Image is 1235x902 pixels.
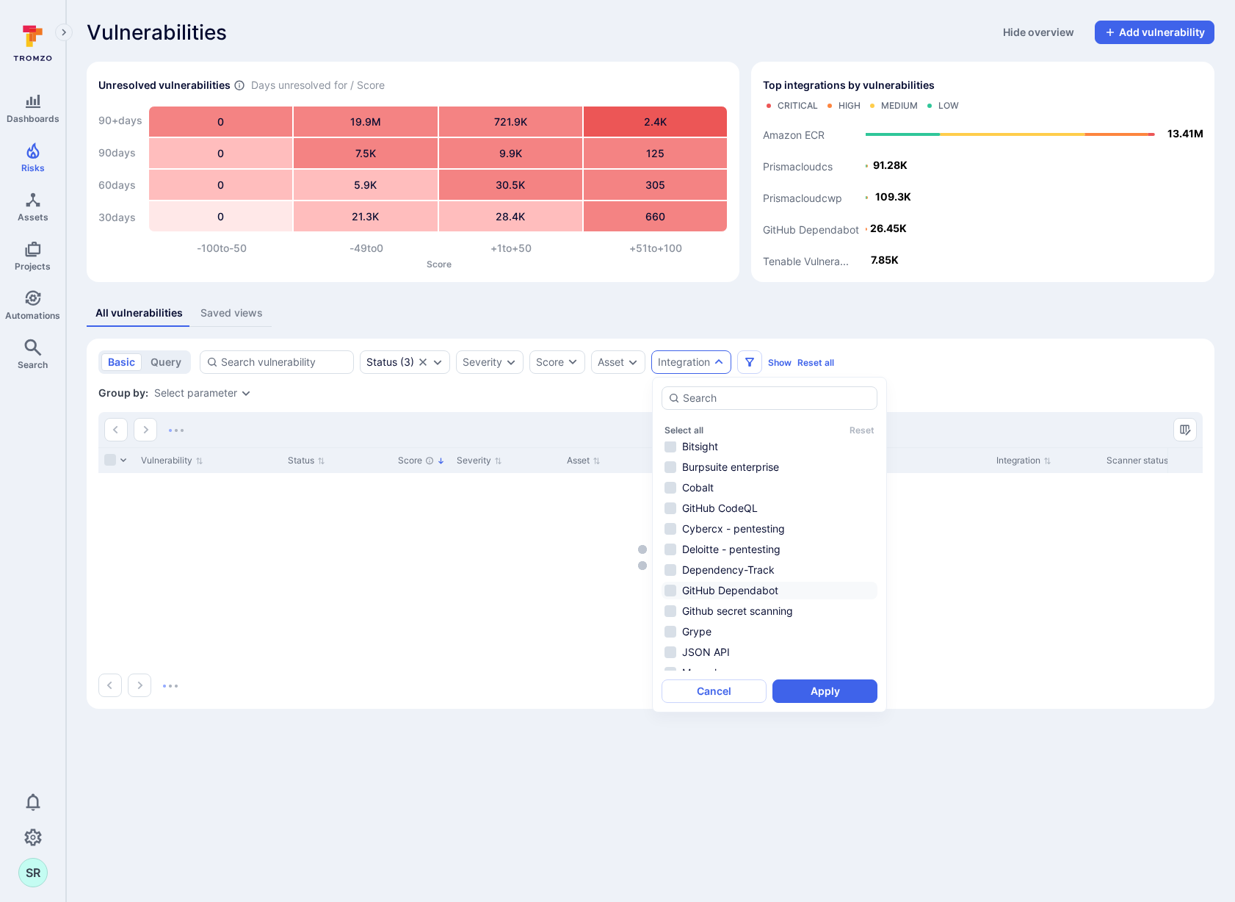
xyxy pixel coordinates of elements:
div: 90+ days [98,106,142,135]
div: 0 [149,201,292,231]
button: Sort by Asset [567,455,601,466]
li: Deloitte - pentesting [662,541,877,558]
div: 60 days [98,170,142,200]
text: Amazon ECR [763,129,825,141]
button: Sort by Scanner status [1107,455,1179,466]
button: query [144,353,188,371]
div: 7.5K [294,138,437,168]
span: Risks [21,162,45,173]
button: Score [529,350,585,374]
button: Asset [598,356,624,368]
div: -100 to -50 [150,241,294,256]
div: 0 [149,107,292,137]
text: 109.3K [875,190,911,203]
div: autocomplete options [662,386,877,703]
button: Integration [658,356,710,368]
button: Go to the next page [134,418,157,441]
button: Sort by Severity [457,455,502,466]
div: The vulnerability score is based on the parameters defined in the settings [425,456,434,465]
span: Select all rows [104,454,116,466]
div: 305 [584,170,727,200]
div: All vulnerabilities [95,306,183,320]
button: Cancel [662,679,767,703]
button: Severity [463,356,502,368]
button: Reset [850,425,874,436]
text: Tenable Vulnera... [763,255,849,267]
span: Group by: [98,386,148,400]
div: Top integrations by vulnerabilities [751,62,1214,282]
div: Low [938,100,959,112]
div: 19.9M [294,107,437,137]
svg: Top integrations by vulnerabilities bar [763,118,1203,270]
li: Burpsuite enterprise [662,458,877,476]
div: 660 [584,201,727,231]
button: Manage columns [1173,418,1197,441]
div: 0 [149,170,292,200]
li: Manual [662,664,877,682]
div: 90 days [98,138,142,167]
button: Go to the next page [128,674,151,697]
text: Prismacloudcs [763,160,833,173]
li: Cybercx - pentesting [662,520,877,538]
span: Search [18,359,48,370]
div: Saved views [200,306,263,320]
img: Loading... [169,429,184,432]
span: Assets [18,212,48,223]
div: 30 days [98,203,142,232]
button: Expand dropdown [505,356,517,368]
text: 26.45K [870,222,907,234]
span: Number of vulnerabilities in status ‘Open’ ‘Triaged’ and ‘In process’ divided by score and scanne... [233,78,245,93]
button: Sort by Score [398,455,445,466]
div: Medium [881,100,918,112]
li: GitHub CodeQL [662,499,877,517]
button: Filters [737,350,762,374]
p: Score [150,259,728,270]
li: Bitsight [662,438,877,455]
div: Critical [778,100,818,112]
div: 28.4K [439,201,582,231]
div: -49 to 0 [294,241,439,256]
text: 13.41M [1167,127,1203,140]
input: Search [683,391,871,405]
button: Sort by Vulnerability [141,455,203,466]
div: Saurabh Raje [18,858,48,887]
span: Automations [5,310,60,321]
button: Expand navigation menu [55,24,73,41]
button: Go to the previous page [98,674,122,697]
li: Github secret scanning [662,602,877,620]
div: 2.4K [584,107,727,137]
button: Status(3) [366,356,414,368]
button: Select parameter [154,387,237,399]
button: SR [18,858,48,887]
span: Days unresolved for / Score [251,78,385,93]
div: Status [366,356,397,368]
span: Projects [15,261,51,272]
input: Search vulnerability [221,355,347,369]
div: +1 to +50 [439,241,584,256]
h2: Unresolved vulnerabilities [98,78,231,93]
div: 0 [149,138,292,168]
button: basic [101,353,142,371]
text: 7.85K [871,253,899,266]
text: Prismacloudcwp [763,192,842,204]
div: 30.5K [439,170,582,200]
button: Expand dropdown [713,356,725,368]
button: Clear selection [417,356,429,368]
div: 125 [584,138,727,168]
button: Expand dropdown [240,387,252,399]
button: Expand dropdown [432,356,443,368]
button: Sort by Status [288,455,325,466]
span: Dashboards [7,113,59,124]
img: Loading... [163,685,178,688]
button: Add vulnerability [1095,21,1214,44]
div: 721.9K [439,107,582,137]
div: Score [536,355,564,369]
button: Apply [772,679,877,703]
i: Expand navigation menu [59,26,69,39]
p: Sorted by: Highest first [437,453,445,469]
